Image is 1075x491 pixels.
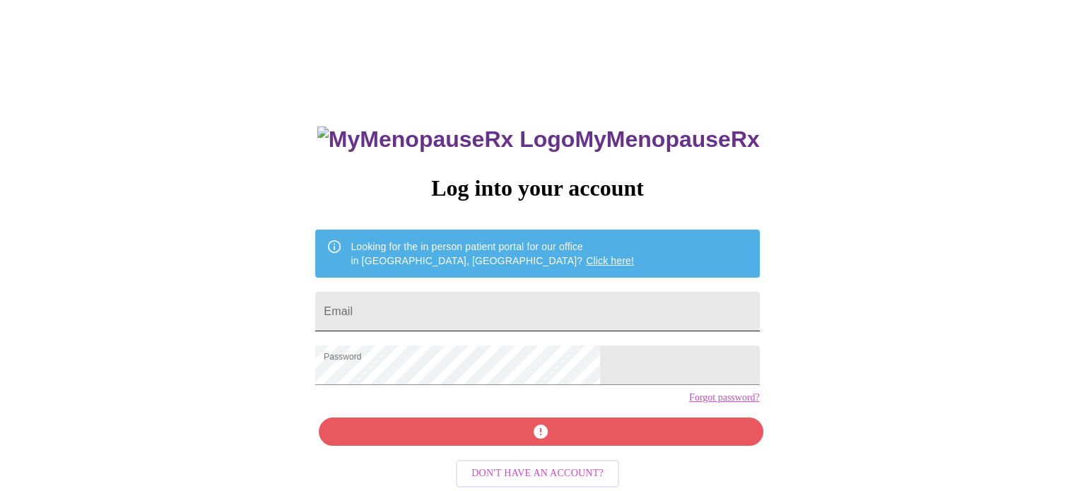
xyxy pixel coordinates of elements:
[452,466,623,478] a: Don't have an account?
[315,175,759,201] h3: Log into your account
[317,126,575,153] img: MyMenopauseRx Logo
[456,460,619,487] button: Don't have an account?
[689,392,760,403] a: Forgot password?
[471,465,604,483] span: Don't have an account?
[317,126,760,153] h3: MyMenopauseRx
[351,234,634,273] div: Looking for the in person patient portal for our office in [GEOGRAPHIC_DATA], [GEOGRAPHIC_DATA]?
[586,255,634,266] a: Click here!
